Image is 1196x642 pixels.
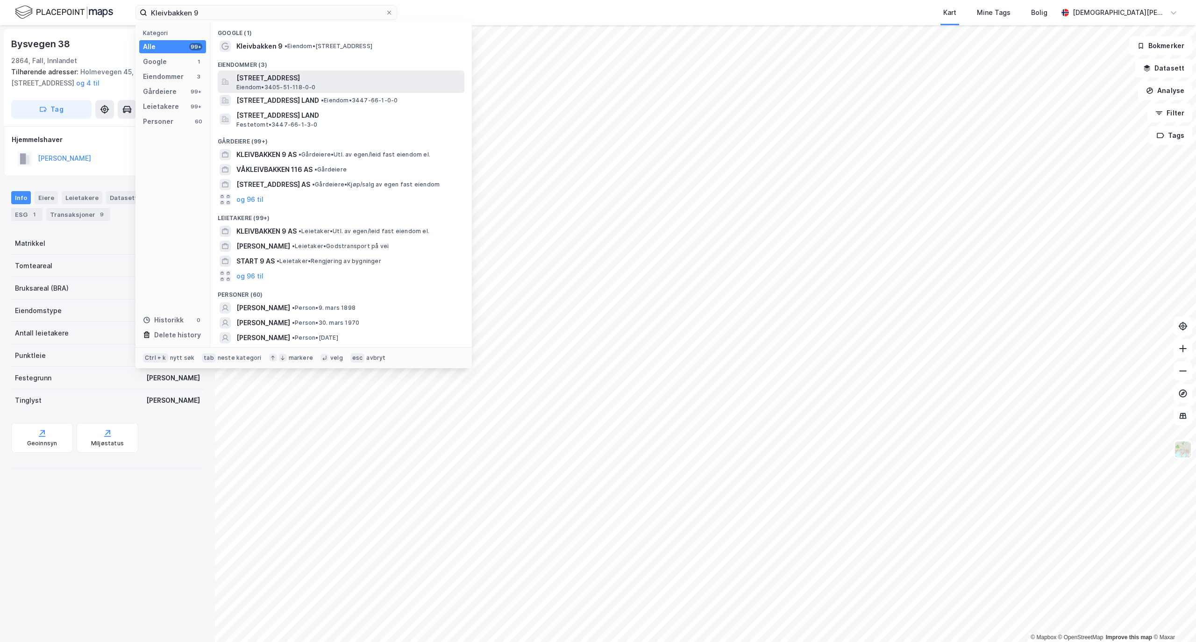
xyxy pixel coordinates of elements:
[143,41,156,52] div: Alle
[299,228,301,235] span: •
[236,84,316,91] span: Eiendom • 3405-51-118-0-0
[189,88,202,95] div: 99+
[35,191,58,204] div: Eiere
[321,97,324,104] span: •
[195,316,202,324] div: 0
[236,271,263,282] button: og 96 til
[292,319,295,326] span: •
[146,372,200,384] div: [PERSON_NAME]
[11,36,72,51] div: Bysvegen 38
[29,210,39,219] div: 1
[1031,7,1047,18] div: Bolig
[202,353,216,363] div: tab
[143,86,177,97] div: Gårdeiere
[1129,36,1192,55] button: Bokmerker
[312,181,315,188] span: •
[143,29,206,36] div: Kategori
[312,181,440,188] span: Gårdeiere • Kjøp/salg av egen fast eiendom
[236,41,283,52] span: Kleivbakken 9
[210,22,472,39] div: Google (1)
[350,353,365,363] div: esc
[11,208,43,221] div: ESG
[11,68,80,76] span: Tilhørende adresser:
[236,164,313,175] span: VÅKLEIVBAKKEN 116 AS
[1073,7,1166,18] div: [DEMOGRAPHIC_DATA][PERSON_NAME]
[236,72,461,84] span: [STREET_ADDRESS]
[218,354,262,362] div: neste kategori
[143,71,184,82] div: Eiendommer
[97,210,107,219] div: 9
[143,101,179,112] div: Leietakere
[292,334,295,341] span: •
[1058,634,1103,641] a: OpenStreetMap
[314,166,347,173] span: Gårdeiere
[15,395,42,406] div: Tinglyst
[236,302,290,314] span: [PERSON_NAME]
[195,73,202,80] div: 3
[210,207,472,224] div: Leietakere (99+)
[170,354,195,362] div: nytt søk
[11,191,31,204] div: Info
[236,256,275,267] span: START 9 AS
[143,353,168,363] div: Ctrl + k
[236,317,290,328] span: [PERSON_NAME]
[146,395,200,406] div: [PERSON_NAME]
[1135,59,1192,78] button: Datasett
[236,194,263,205] button: og 96 til
[11,100,92,119] button: Tag
[210,284,472,300] div: Personer (60)
[236,241,290,252] span: [PERSON_NAME]
[299,151,301,158] span: •
[106,191,141,204] div: Datasett
[236,121,318,128] span: Festetomt • 3447-66-1-3-0
[292,319,359,327] span: Person • 30. mars 1970
[236,149,297,160] span: KLEIVBAKKEN 9 AS
[1149,597,1196,642] div: Kontrollprogram for chat
[236,95,319,106] span: [STREET_ADDRESS] LAND
[15,328,69,339] div: Antall leietakere
[236,110,461,121] span: [STREET_ADDRESS] LAND
[15,260,52,271] div: Tomteareal
[15,283,69,294] div: Bruksareal (BRA)
[1149,597,1196,642] iframe: Chat Widget
[143,314,184,326] div: Historikk
[321,97,398,104] span: Eiendom • 3447-66-1-0-0
[15,350,46,361] div: Punktleie
[292,304,295,311] span: •
[977,7,1011,18] div: Mine Tags
[236,332,290,343] span: [PERSON_NAME]
[277,257,381,265] span: Leietaker • Rengjøring av bygninger
[236,226,297,237] span: KLEIVBAKKEN 9 AS
[11,66,196,89] div: Holmevegen 45, [STREET_ADDRESS]
[289,354,313,362] div: markere
[1149,126,1192,145] button: Tags
[236,179,310,190] span: [STREET_ADDRESS] AS
[943,7,956,18] div: Kart
[195,118,202,125] div: 60
[147,6,385,20] input: Søk på adresse, matrikkel, gårdeiere, leietakere eller personer
[1174,441,1192,458] img: Z
[292,243,389,250] span: Leietaker • Godstransport på vei
[11,55,77,66] div: 2864, Fall, Innlandet
[12,134,203,145] div: Hjemmelshaver
[285,43,287,50] span: •
[1106,634,1152,641] a: Improve this map
[154,329,201,341] div: Delete history
[189,43,202,50] div: 99+
[46,208,110,221] div: Transaksjoner
[277,257,279,264] span: •
[15,238,45,249] div: Matrikkel
[143,116,173,127] div: Personer
[15,4,113,21] img: logo.f888ab2527a4732fd821a326f86c7f29.svg
[91,440,124,447] div: Miljøstatus
[15,372,51,384] div: Festegrunn
[210,54,472,71] div: Eiendommer (3)
[292,243,295,250] span: •
[15,305,62,316] div: Eiendomstype
[299,228,429,235] span: Leietaker • Utl. av egen/leid fast eiendom el.
[1138,81,1192,100] button: Analyse
[292,304,356,312] span: Person • 9. mars 1898
[285,43,372,50] span: Eiendom • [STREET_ADDRESS]
[314,166,317,173] span: •
[299,151,430,158] span: Gårdeiere • Utl. av egen/leid fast eiendom el.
